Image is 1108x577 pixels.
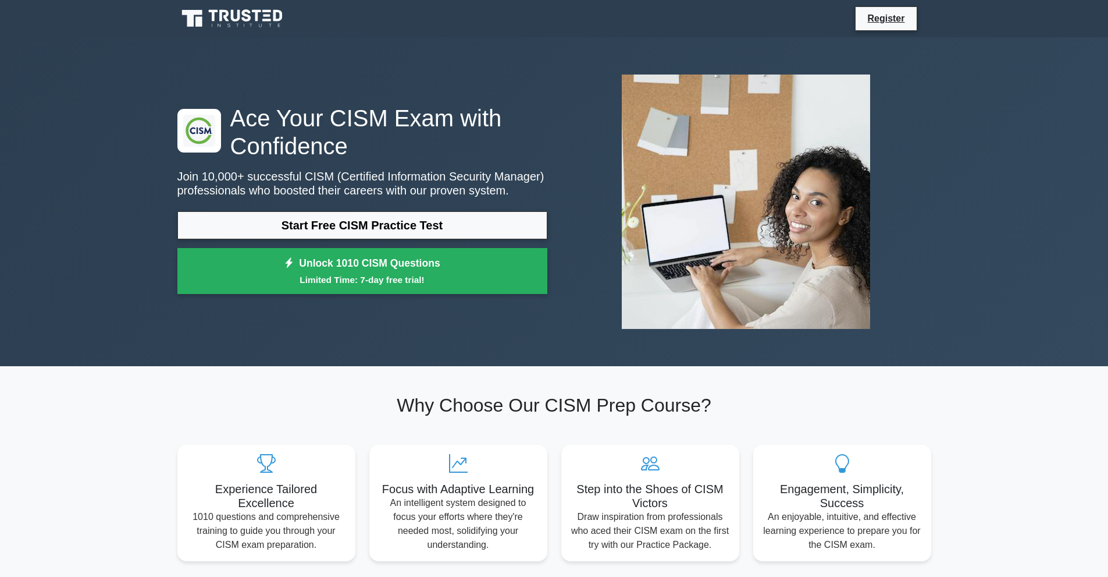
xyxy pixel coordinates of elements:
small: Limited Time: 7-day free trial! [192,273,533,286]
a: Unlock 1010 CISM QuestionsLimited Time: 7-day free trial! [177,248,547,295]
h5: Engagement, Simplicity, Success [763,482,922,510]
h5: Focus with Adaptive Learning [379,482,538,496]
a: Register [860,11,911,26]
p: An enjoyable, intuitive, and effective learning experience to prepare you for the CISM exam. [763,510,922,552]
p: An intelligent system designed to focus your efforts where they're needed most, solidifying your ... [379,496,538,552]
p: Draw inspiration from professionals who aced their CISM exam on the first try with our Practice P... [571,510,730,552]
h5: Experience Tailored Excellence [187,482,346,510]
h2: Why Choose Our CISM Prep Course? [177,394,931,416]
a: Start Free CISM Practice Test [177,211,547,239]
h5: Step into the Shoes of CISM Victors [571,482,730,510]
h1: Ace Your CISM Exam with Confidence [177,104,547,160]
p: 1010 questions and comprehensive training to guide you through your CISM exam preparation. [187,510,346,552]
p: Join 10,000+ successful CISM (Certified Information Security Manager) professionals who boosted t... [177,169,547,197]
